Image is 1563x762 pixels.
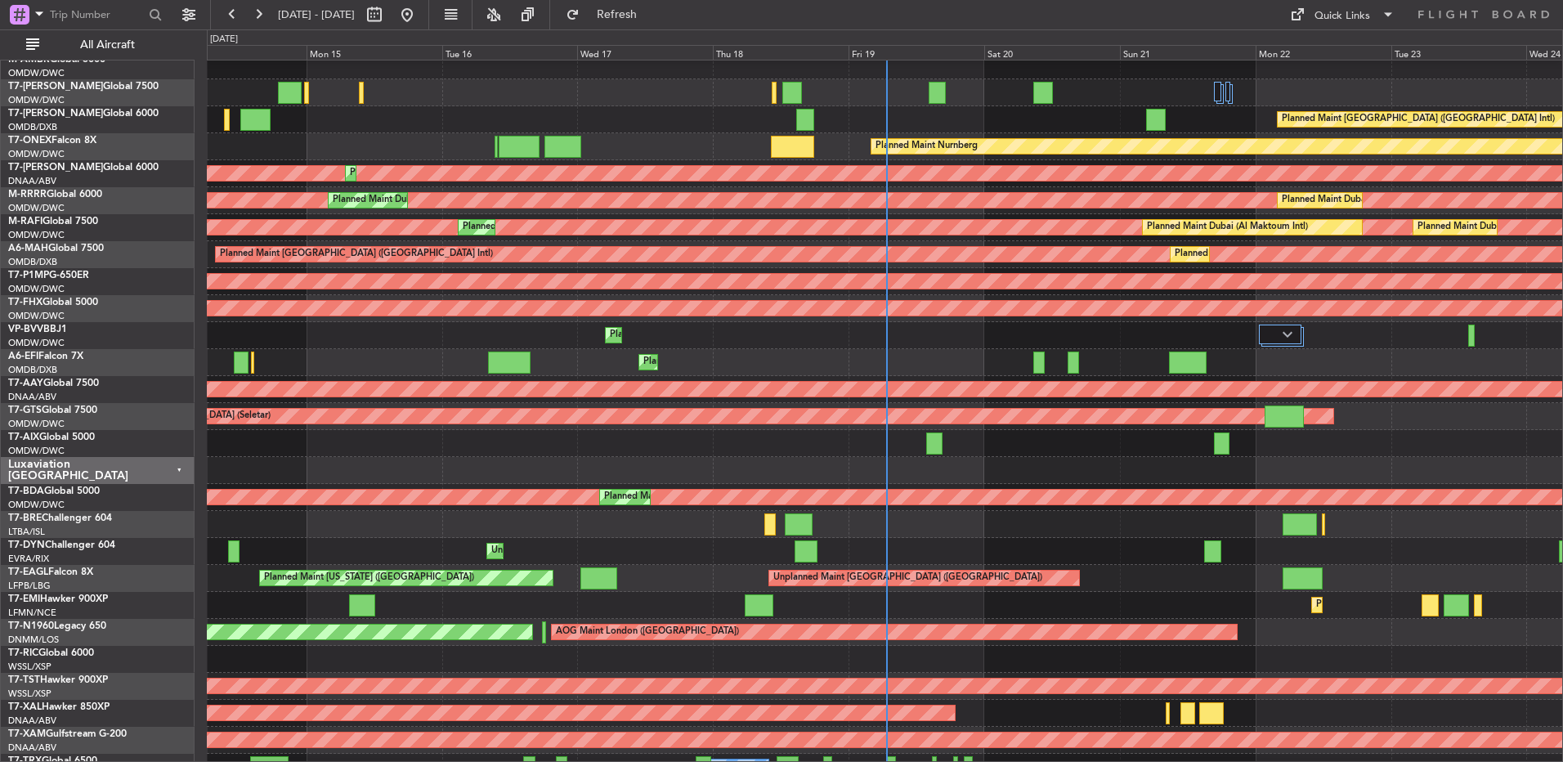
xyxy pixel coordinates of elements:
[8,675,108,685] a: T7-TSTHawker 900XP
[8,688,52,700] a: WSSL/XSP
[8,567,48,577] span: T7-EAGL
[8,364,57,376] a: OMDB/DXB
[50,2,144,27] input: Trip Number
[8,190,47,199] span: M-RRRR
[1120,45,1256,60] div: Sun 21
[8,163,103,173] span: T7-[PERSON_NAME]
[1314,8,1370,25] div: Quick Links
[8,325,43,334] span: VP-BVV
[307,45,442,60] div: Mon 15
[8,499,65,511] a: OMDW/DWC
[18,32,177,58] button: All Aircraft
[8,202,65,214] a: OMDW/DWC
[8,82,103,92] span: T7-[PERSON_NAME]
[984,45,1120,60] div: Sat 20
[8,337,65,349] a: OMDW/DWC
[8,271,89,280] a: T7-P1MPG-650ER
[8,675,40,685] span: T7-TST
[1391,45,1527,60] div: Tue 23
[8,352,38,361] span: A6-EFI
[8,729,46,739] span: T7-XAM
[8,594,108,604] a: T7-EMIHawker 900XP
[8,702,110,712] a: T7-XALHawker 850XP
[8,648,94,658] a: T7-RICGlobal 6000
[8,136,96,146] a: T7-ONEXFalcon 8X
[8,486,100,496] a: T7-BDAGlobal 5000
[171,45,307,60] div: Sun 14
[8,418,65,430] a: OMDW/DWC
[583,9,652,20] span: Refresh
[8,594,40,604] span: T7-EMI
[8,540,45,550] span: T7-DYN
[876,134,978,159] div: Planned Maint Nurnberg
[8,445,65,457] a: OMDW/DWC
[8,391,56,403] a: DNAA/ABV
[8,607,56,619] a: LFMN/NCE
[8,379,99,388] a: T7-AAYGlobal 7500
[604,485,765,509] div: Planned Maint Dubai (Al Maktoum Intl)
[8,742,56,754] a: DNAA/ABV
[8,621,106,631] a: T7-N1960Legacy 650
[8,229,65,241] a: OMDW/DWC
[8,82,159,92] a: T7-[PERSON_NAME]Global 7500
[8,163,159,173] a: T7-[PERSON_NAME]Global 6000
[1316,593,1472,617] div: Planned Maint [GEOGRAPHIC_DATA]
[333,188,494,213] div: Planned Maint Dubai (Al Maktoum Intl)
[8,513,112,523] a: T7-BREChallenger 604
[773,566,1042,590] div: Unplanned Maint [GEOGRAPHIC_DATA] ([GEOGRAPHIC_DATA])
[1282,107,1555,132] div: Planned Maint [GEOGRAPHIC_DATA] ([GEOGRAPHIC_DATA] Intl)
[8,433,39,442] span: T7-AIX
[1175,242,1448,267] div: Planned Maint [GEOGRAPHIC_DATA] ([GEOGRAPHIC_DATA] Intl)
[8,379,43,388] span: T7-AAY
[8,109,103,119] span: T7-[PERSON_NAME]
[8,244,104,253] a: A6-MAHGlobal 7500
[643,350,901,374] div: Planned Maint [GEOGRAPHIC_DATA] ([GEOGRAPHIC_DATA])
[220,242,493,267] div: Planned Maint [GEOGRAPHIC_DATA] ([GEOGRAPHIC_DATA] Intl)
[8,621,54,631] span: T7-N1960
[8,513,42,523] span: T7-BRE
[8,567,93,577] a: T7-EAGLFalcon 8X
[1256,45,1391,60] div: Mon 22
[8,325,67,334] a: VP-BVVBBJ1
[8,634,59,646] a: DNMM/LOS
[350,161,511,186] div: Planned Maint Dubai (Al Maktoum Intl)
[849,45,984,60] div: Fri 19
[8,526,45,538] a: LTBA/ISL
[1282,188,1443,213] div: Planned Maint Dubai (Al Maktoum Intl)
[8,190,102,199] a: M-RRRRGlobal 6000
[8,217,98,226] a: M-RAFIGlobal 7500
[278,7,355,22] span: [DATE] - [DATE]
[442,45,578,60] div: Tue 16
[264,566,474,590] div: Planned Maint [US_STATE] ([GEOGRAPHIC_DATA])
[8,580,51,592] a: LFPB/LBG
[577,45,713,60] div: Wed 17
[8,310,65,322] a: OMDW/DWC
[8,94,65,106] a: OMDW/DWC
[210,33,238,47] div: [DATE]
[8,648,38,658] span: T7-RIC
[8,729,127,739] a: T7-XAMGulfstream G-200
[43,39,172,51] span: All Aircraft
[8,244,48,253] span: A6-MAH
[8,148,65,160] a: OMDW/DWC
[8,540,115,550] a: T7-DYNChallenger 604
[8,283,65,295] a: OMDW/DWC
[8,406,97,415] a: T7-GTSGlobal 7500
[1282,2,1403,28] button: Quick Links
[1283,331,1292,338] img: arrow-gray.svg
[8,109,159,119] a: T7-[PERSON_NAME]Global 6000
[8,298,98,307] a: T7-FHXGlobal 5000
[8,271,49,280] span: T7-P1MP
[8,433,95,442] a: T7-AIXGlobal 5000
[463,215,624,240] div: Planned Maint Dubai (Al Maktoum Intl)
[8,298,43,307] span: T7-FHX
[8,406,42,415] span: T7-GTS
[713,45,849,60] div: Thu 18
[8,352,83,361] a: A6-EFIFalcon 7X
[8,67,65,79] a: OMDW/DWC
[558,2,656,28] button: Refresh
[1147,215,1308,240] div: Planned Maint Dubai (Al Maktoum Intl)
[8,217,43,226] span: M-RAFI
[610,323,771,347] div: Planned Maint Dubai (Al Maktoum Intl)
[8,175,56,187] a: DNAA/ABV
